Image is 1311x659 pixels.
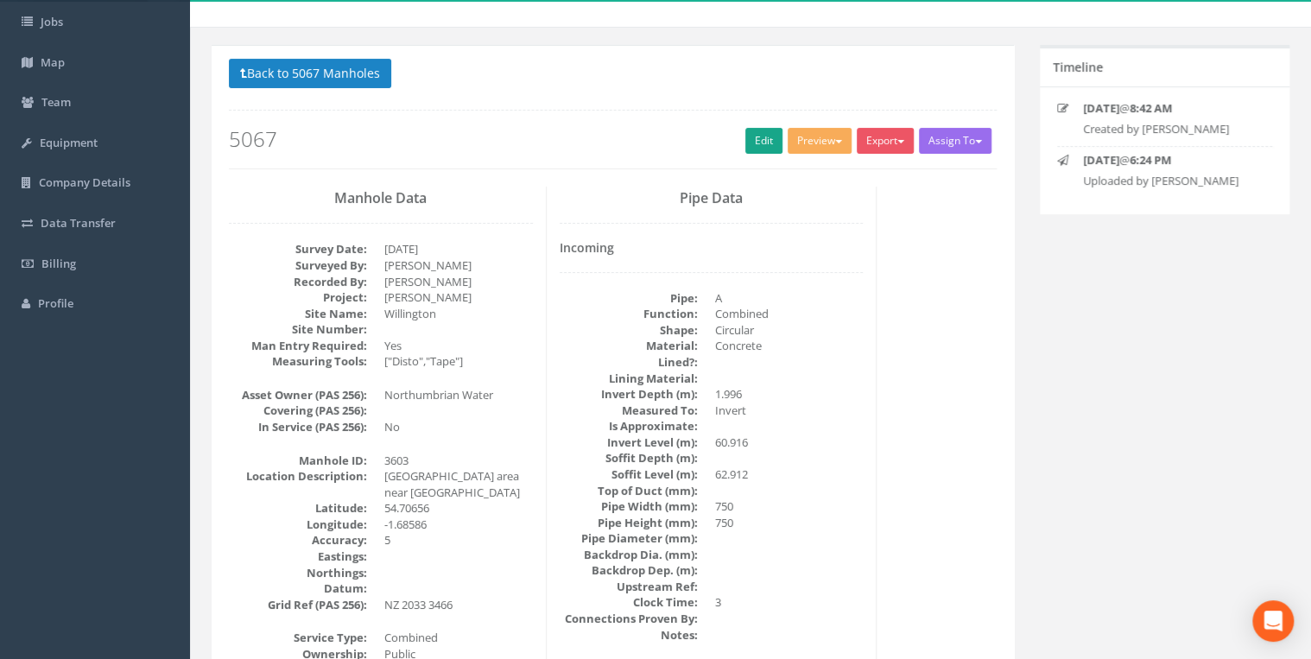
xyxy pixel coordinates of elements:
[1130,152,1171,168] strong: 6:24 PM
[560,450,698,466] dt: Soffit Depth (m):
[229,597,367,613] dt: Grid Ref (PAS 256):
[41,256,76,271] span: Billing
[788,128,852,154] button: Preview
[715,402,864,419] dd: Invert
[229,630,367,646] dt: Service Type:
[715,386,864,402] dd: 1.996
[229,532,367,548] dt: Accuracy:
[560,594,698,611] dt: Clock Time:
[229,241,367,257] dt: Survey Date:
[384,387,533,403] dd: Northumbrian Water
[1083,152,1119,168] strong: [DATE]
[560,466,698,483] dt: Soffit Level (m):
[1083,152,1258,168] p: @
[384,241,533,257] dd: [DATE]
[560,371,698,387] dt: Lining Material:
[560,483,698,499] dt: Top of Duct (mm):
[919,128,991,154] button: Assign To
[384,500,533,516] dd: 54.70656
[715,290,864,307] dd: A
[229,59,391,88] button: Back to 5067 Manholes
[715,434,864,451] dd: 60.916
[715,322,864,339] dd: Circular
[1083,121,1258,137] p: Created by [PERSON_NAME]
[229,257,367,274] dt: Surveyed By:
[229,402,367,419] dt: Covering (PAS 256):
[384,274,533,290] dd: [PERSON_NAME]
[229,274,367,290] dt: Recorded By:
[384,532,533,548] dd: 5
[560,418,698,434] dt: Is Approximate:
[560,322,698,339] dt: Shape:
[715,338,864,354] dd: Concrete
[229,453,367,469] dt: Manhole ID:
[38,295,73,311] span: Profile
[229,419,367,435] dt: In Service (PAS 256):
[384,516,533,533] dd: -1.68586
[384,597,533,613] dd: NZ 2033 3466
[229,387,367,403] dt: Asset Owner (PAS 256):
[384,468,533,500] dd: [GEOGRAPHIC_DATA] area near [GEOGRAPHIC_DATA]
[560,402,698,419] dt: Measured To:
[229,500,367,516] dt: Latitude:
[560,611,698,627] dt: Connections Proven By:
[560,515,698,531] dt: Pipe Height (mm):
[560,547,698,563] dt: Backdrop Dia. (mm):
[560,562,698,579] dt: Backdrop Dep. (m):
[745,128,782,154] a: Edit
[229,565,367,581] dt: Northings:
[560,338,698,354] dt: Material:
[41,94,71,110] span: Team
[560,290,698,307] dt: Pipe:
[229,548,367,565] dt: Eastings:
[229,128,997,150] h2: 5067
[40,135,98,150] span: Equipment
[384,453,533,469] dd: 3603
[384,353,533,370] dd: ["Disto","Tape"]
[1083,173,1258,189] p: Uploaded by [PERSON_NAME]
[857,128,914,154] button: Export
[229,516,367,533] dt: Longitude:
[1130,100,1172,116] strong: 8:42 AM
[229,468,367,485] dt: Location Description:
[560,627,698,643] dt: Notes:
[41,54,65,70] span: Map
[39,174,130,190] span: Company Details
[229,289,367,306] dt: Project:
[229,580,367,597] dt: Datum:
[715,594,864,611] dd: 3
[384,419,533,435] dd: No
[560,386,698,402] dt: Invert Depth (m):
[229,338,367,354] dt: Man Entry Required:
[384,306,533,322] dd: Willington
[1053,60,1103,73] h5: Timeline
[384,338,533,354] dd: Yes
[560,306,698,322] dt: Function:
[1083,100,1119,116] strong: [DATE]
[560,241,864,254] h4: Incoming
[1083,100,1258,117] p: @
[560,498,698,515] dt: Pipe Width (mm):
[560,579,698,595] dt: Upstream Ref:
[229,306,367,322] dt: Site Name:
[560,354,698,371] dt: Lined?:
[229,191,533,206] h3: Manhole Data
[560,434,698,451] dt: Invert Level (m):
[41,215,116,231] span: Data Transfer
[384,289,533,306] dd: [PERSON_NAME]
[715,515,864,531] dd: 750
[41,14,63,29] span: Jobs
[560,530,698,547] dt: Pipe Diameter (mm):
[715,306,864,322] dd: Combined
[384,630,533,646] dd: Combined
[1252,600,1294,642] div: Open Intercom Messenger
[715,466,864,483] dd: 62.912
[384,257,533,274] dd: [PERSON_NAME]
[229,353,367,370] dt: Measuring Tools:
[229,321,367,338] dt: Site Number:
[715,498,864,515] dd: 750
[560,191,864,206] h3: Pipe Data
